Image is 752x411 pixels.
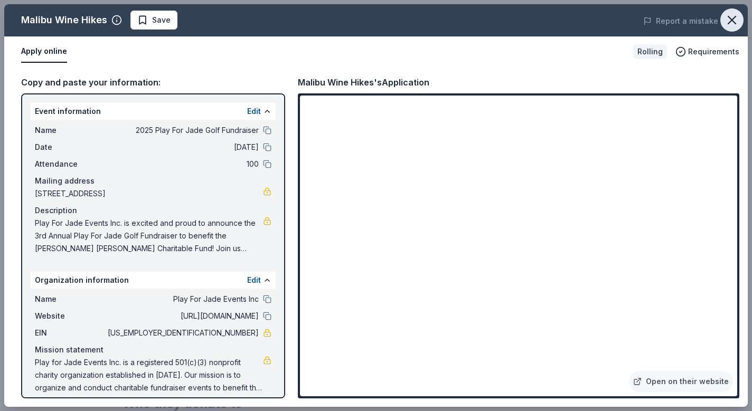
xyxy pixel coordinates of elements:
[633,44,667,59] div: Rolling
[106,124,259,137] span: 2025 Play For Jade Golf Fundraiser
[35,187,263,200] span: [STREET_ADDRESS]
[35,158,106,170] span: Attendance
[688,45,739,58] span: Requirements
[298,75,429,89] div: Malibu Wine Hikes's Application
[35,124,106,137] span: Name
[35,141,106,154] span: Date
[21,75,285,89] div: Copy and paste your information:
[152,14,171,26] span: Save
[247,105,261,118] button: Edit
[35,217,263,255] span: Play For Jade Events Inc. is excited and proud to announce the 3rd Annual Play For Jade Golf Fund...
[35,293,106,305] span: Name
[35,175,271,187] div: Mailing address
[106,158,259,170] span: 100
[130,11,177,30] button: Save
[106,141,259,154] span: [DATE]
[247,274,261,286] button: Edit
[106,327,259,339] span: [US_EMPLOYER_IDENTIFICATION_NUMBER]
[629,371,733,392] a: Open on their website
[31,272,276,289] div: Organization information
[675,45,739,58] button: Requirements
[106,293,259,305] span: Play For Jade Events Inc
[106,310,259,322] span: [URL][DOMAIN_NAME]
[35,343,271,356] div: Mission statement
[35,327,106,339] span: EIN
[643,15,718,27] button: Report a mistake
[35,356,263,394] span: Play for Jade Events Inc. is a registered 501(c)(3) nonprofit charity organization established in...
[21,12,107,28] div: Malibu Wine Hikes
[21,41,67,63] button: Apply online
[35,310,106,322] span: Website
[31,103,276,120] div: Event information
[35,204,271,217] div: Description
